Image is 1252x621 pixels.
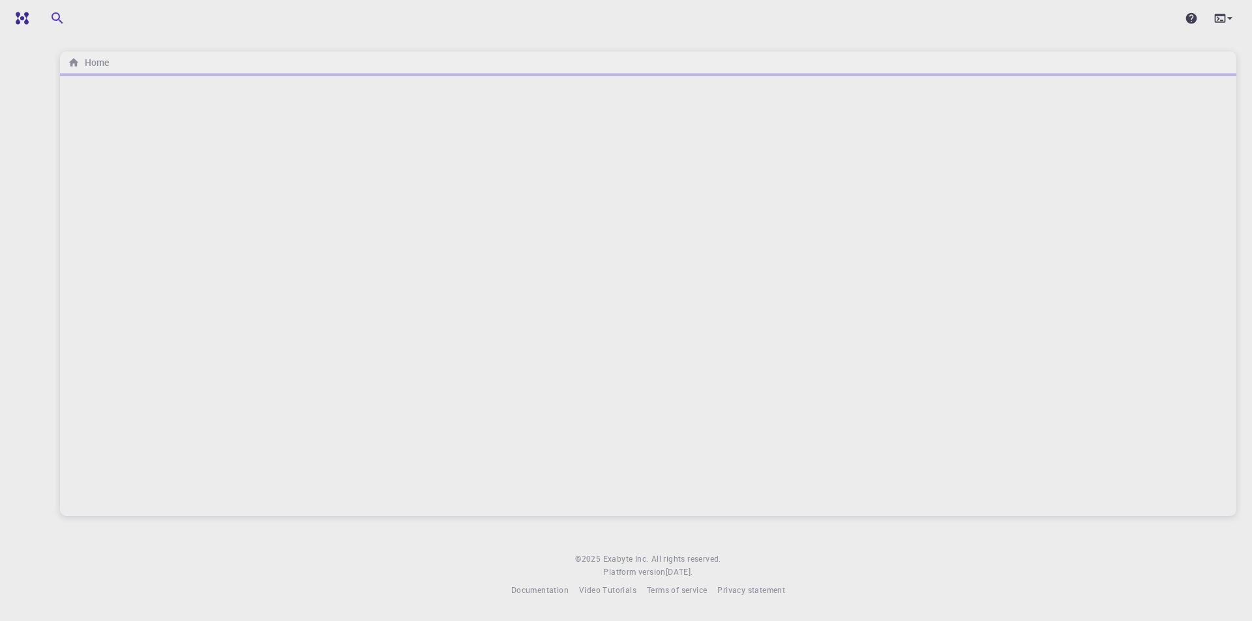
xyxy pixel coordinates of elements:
[511,585,569,595] span: Documentation
[651,553,721,566] span: All rights reserved.
[65,55,112,70] nav: breadcrumb
[647,585,707,595] span: Terms of service
[666,566,693,577] span: [DATE] .
[717,585,785,595] span: Privacy statement
[80,55,109,70] h6: Home
[10,12,29,25] img: logo
[603,553,649,564] span: Exabyte Inc.
[603,553,649,566] a: Exabyte Inc.
[579,584,636,597] a: Video Tutorials
[717,584,785,597] a: Privacy statement
[575,553,603,566] span: © 2025
[511,584,569,597] a: Documentation
[666,566,693,579] a: [DATE].
[647,584,707,597] a: Terms of service
[603,566,665,579] span: Platform version
[579,585,636,595] span: Video Tutorials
